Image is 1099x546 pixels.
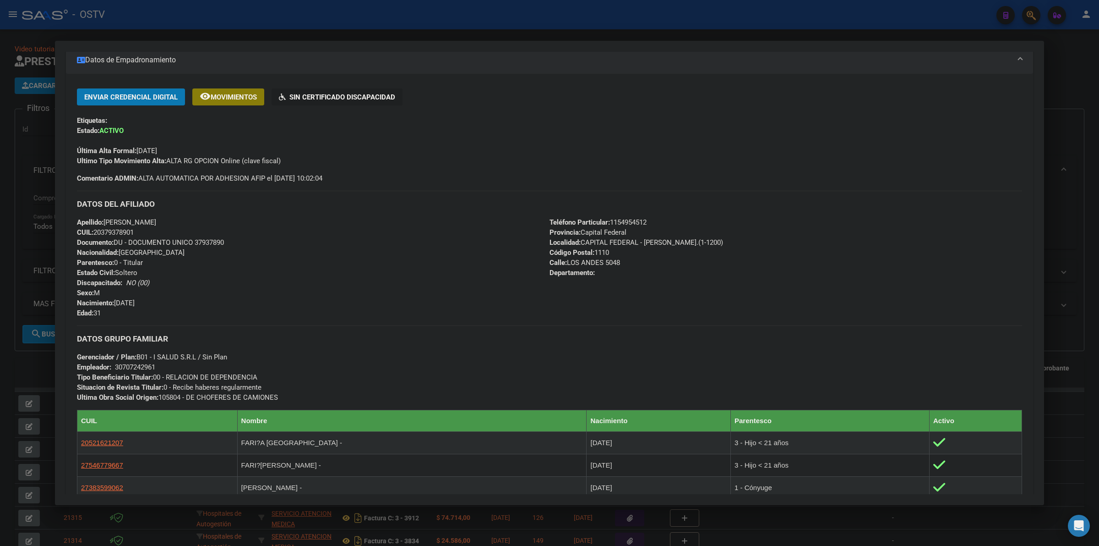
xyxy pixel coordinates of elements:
[929,410,1022,431] th: Activo
[237,476,587,499] td: [PERSON_NAME] -
[587,476,731,499] td: [DATE]
[77,363,111,371] strong: Empleador:
[77,299,135,307] span: [DATE]
[77,289,94,297] strong: Sexo:
[731,410,930,431] th: Parentesco
[77,248,119,257] strong: Nacionalidad:
[237,410,587,431] th: Nombre
[549,218,647,226] span: 1154954512
[549,259,567,267] strong: Calle:
[587,410,731,431] th: Nacimiento
[272,88,403,105] button: Sin Certificado Discapacidad
[237,431,587,454] td: FARI?A [GEOGRAPHIC_DATA] -
[77,289,100,297] span: M
[77,373,153,381] strong: Tipo Beneficiario Titular:
[77,279,122,287] strong: Discapacitado:
[126,279,149,287] i: NO (00)
[77,218,103,226] strong: Apellido:
[77,228,134,237] span: 20379378901
[549,238,723,247] span: CAPITAL FEDERAL - [PERSON_NAME].(1-1200)
[77,147,157,155] span: [DATE]
[731,476,930,499] td: 1 - Cónyuge
[77,259,143,267] span: 0 - Titular
[77,199,1022,209] h3: DATOS DEL AFILIADO
[77,238,224,247] span: DU - DOCUMENTO UNICO 37937890
[81,484,123,491] span: 27383599062
[77,238,114,247] strong: Documento:
[587,454,731,476] td: [DATE]
[77,55,1011,66] mat-panel-title: Datos de Empadronamiento
[77,157,281,165] span: ALTA RG OPCION Online (clave fiscal)
[77,353,227,361] span: B01 - I SALUD S.R.L / Sin Plan
[84,93,178,101] span: Enviar Credencial Digital
[289,93,395,101] span: Sin Certificado Discapacidad
[587,431,731,454] td: [DATE]
[549,259,620,267] span: LOS ANDES 5048
[77,373,257,381] span: 00 - RELACION DE DEPENDENCIA
[1068,515,1090,537] div: Open Intercom Messenger
[549,218,610,226] strong: Teléfono Particular:
[549,228,581,237] strong: Provincia:
[77,157,166,165] strong: Ultimo Tipo Movimiento Alta:
[99,127,124,135] strong: ACTIVO
[77,269,137,277] span: Soltero
[549,269,595,277] strong: Departamento:
[77,353,136,361] strong: Gerenciador / Plan:
[81,461,123,469] span: 27546779667
[77,116,107,125] strong: Etiquetas:
[115,362,155,372] div: 30707242961
[77,147,136,155] strong: Última Alta Formal:
[77,393,278,402] span: 105804 - DE CHOFERES DE CAMIONES
[77,383,163,392] strong: Situacion de Revista Titular:
[77,174,138,182] strong: Comentario ADMIN:
[549,228,626,237] span: Capital Federal
[77,309,93,317] strong: Edad:
[77,410,238,431] th: CUIL
[77,173,322,183] span: ALTA AUTOMATICA POR ADHESION AFIP el [DATE] 10:02:04
[77,259,114,267] strong: Parentesco:
[77,218,156,226] span: [PERSON_NAME]
[731,454,930,476] td: 3 - Hijo < 21 años
[81,439,123,447] span: 20521621207
[192,88,264,105] button: Movimientos
[77,393,158,402] strong: Ultima Obra Social Origen:
[200,91,211,102] mat-icon: remove_red_eye
[77,228,93,237] strong: CUIL:
[77,88,185,105] button: Enviar Credencial Digital
[549,248,609,257] span: 1110
[77,383,261,392] span: 0 - Recibe haberes regularmente
[77,299,114,307] strong: Nacimiento:
[549,238,581,247] strong: Localidad:
[549,248,594,257] strong: Código Postal:
[77,248,185,257] span: [GEOGRAPHIC_DATA]
[237,454,587,476] td: FARI?[PERSON_NAME] -
[211,93,257,101] span: Movimientos
[77,334,1022,344] h3: DATOS GRUPO FAMILIAR
[77,127,99,135] strong: Estado:
[77,309,101,317] span: 31
[66,46,1033,74] mat-expansion-panel-header: Datos de Empadronamiento
[77,269,115,277] strong: Estado Civil:
[66,74,1033,522] div: Datos de Empadronamiento
[731,431,930,454] td: 3 - Hijo < 21 años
